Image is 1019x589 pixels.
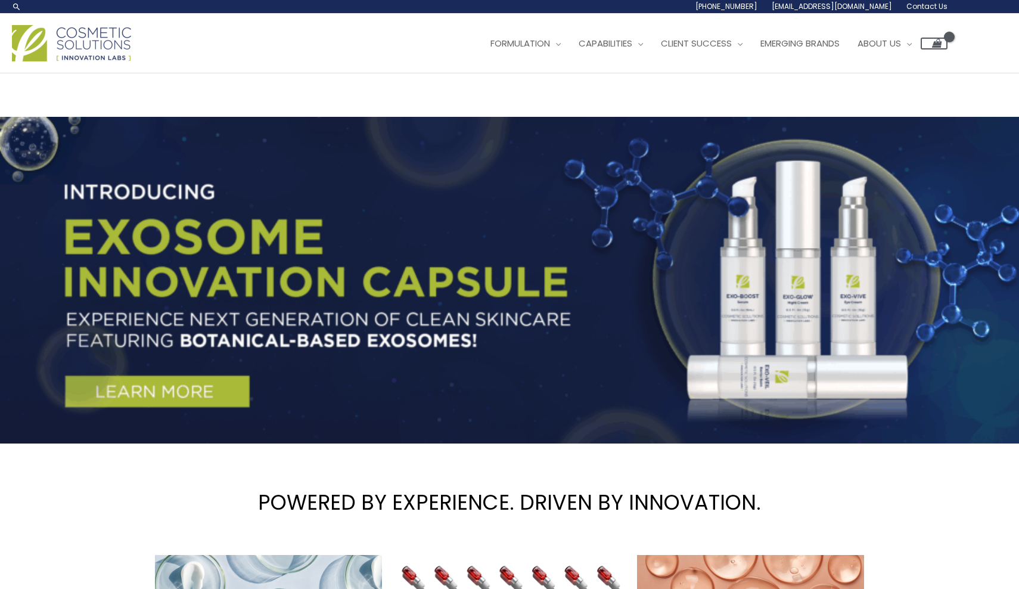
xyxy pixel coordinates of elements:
a: Capabilities [570,26,652,61]
a: Client Success [652,26,751,61]
nav: Site Navigation [473,26,947,61]
span: [PHONE_NUMBER] [695,1,757,11]
a: Emerging Brands [751,26,849,61]
span: Capabilities [579,37,632,49]
span: Emerging Brands [760,37,840,49]
a: View Shopping Cart, empty [921,38,947,49]
span: Formulation [490,37,550,49]
span: Client Success [661,37,732,49]
a: Formulation [481,26,570,61]
span: [EMAIL_ADDRESS][DOMAIN_NAME] [772,1,892,11]
span: About Us [858,37,901,49]
span: Contact Us [906,1,947,11]
a: Search icon link [12,2,21,11]
img: Cosmetic Solutions Logo [12,25,131,61]
a: About Us [849,26,921,61]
